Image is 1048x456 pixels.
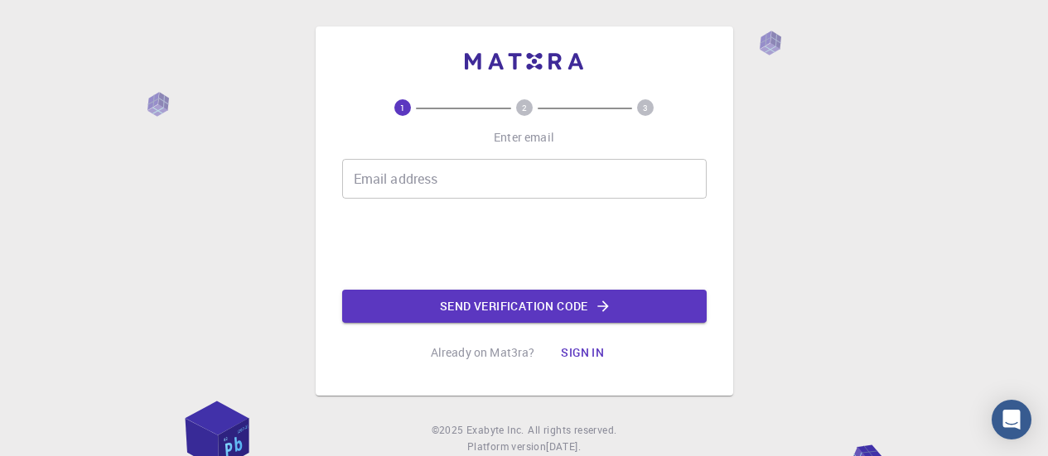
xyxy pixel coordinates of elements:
text: 1 [400,102,405,113]
a: Exabyte Inc. [466,422,524,439]
text: 2 [522,102,527,113]
p: Already on Mat3ra? [431,344,535,361]
button: Sign in [548,336,617,369]
p: Enter email [494,129,554,146]
a: [DATE]. [546,439,581,455]
span: [DATE] . [546,439,581,453]
span: Exabyte Inc. [466,423,524,436]
div: Open Intercom Messenger [992,400,1031,439]
span: Platform version [467,439,546,455]
span: All rights reserved. [528,422,616,439]
span: © 2025 [432,422,466,439]
text: 3 [643,102,648,113]
button: Send verification code [342,290,707,323]
iframe: reCAPTCHA [398,212,650,276]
